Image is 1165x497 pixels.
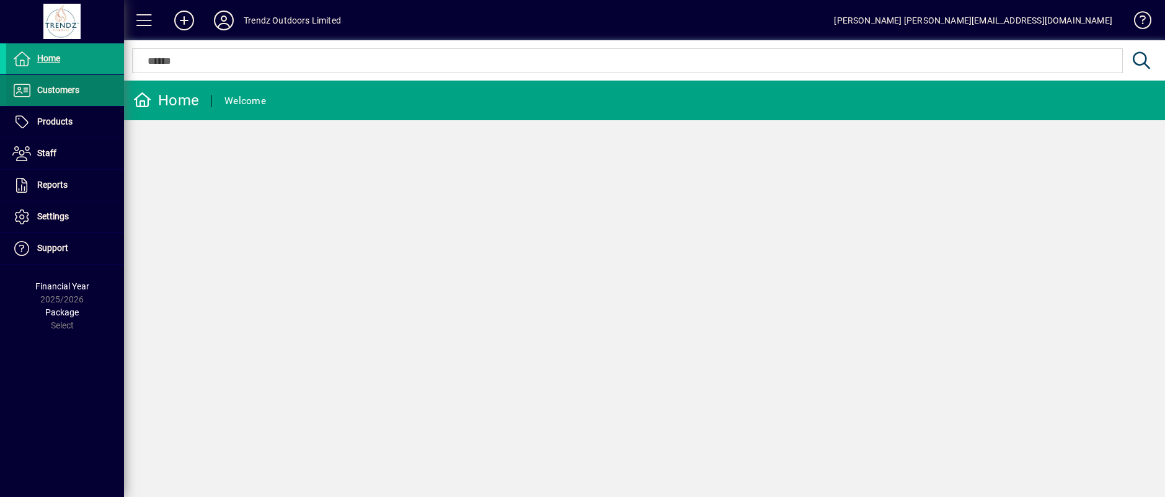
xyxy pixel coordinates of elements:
a: Support [6,233,124,264]
span: Reports [37,180,68,190]
button: Add [164,9,204,32]
span: Staff [37,148,56,158]
span: Support [37,243,68,253]
a: Products [6,107,124,138]
a: Knowledge Base [1125,2,1149,43]
span: Products [37,117,73,126]
span: Settings [37,211,69,221]
div: Trendz Outdoors Limited [244,11,341,30]
a: Customers [6,75,124,106]
a: Staff [6,138,124,169]
span: Customers [37,85,79,95]
div: Home [133,90,199,110]
span: Package [45,307,79,317]
span: Home [37,53,60,63]
a: Reports [6,170,124,201]
a: Settings [6,201,124,232]
div: Welcome [224,91,266,111]
span: Financial Year [35,281,89,291]
div: [PERSON_NAME] [PERSON_NAME][EMAIL_ADDRESS][DOMAIN_NAME] [834,11,1112,30]
button: Profile [204,9,244,32]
